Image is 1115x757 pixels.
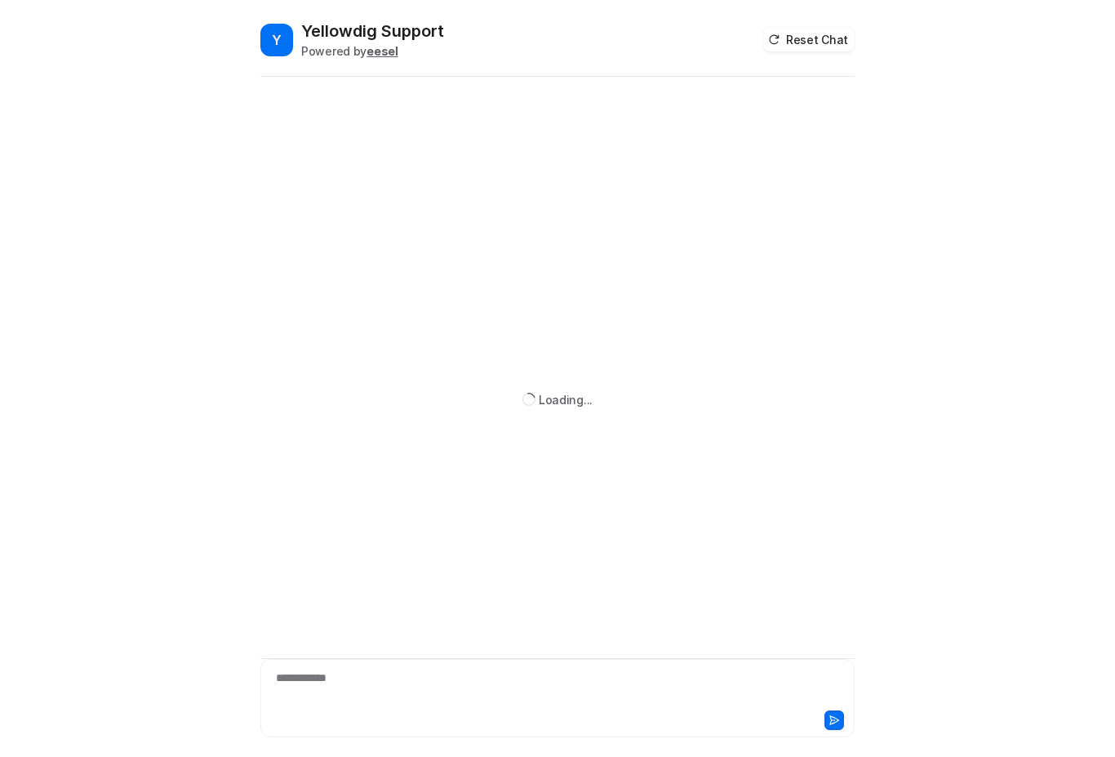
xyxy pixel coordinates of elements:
div: Loading... [539,391,593,408]
button: Reset Chat [763,28,855,51]
b: eesel [366,44,398,58]
div: Powered by [301,42,444,60]
span: Y [260,24,293,56]
h2: Yellowdig Support [301,20,444,42]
